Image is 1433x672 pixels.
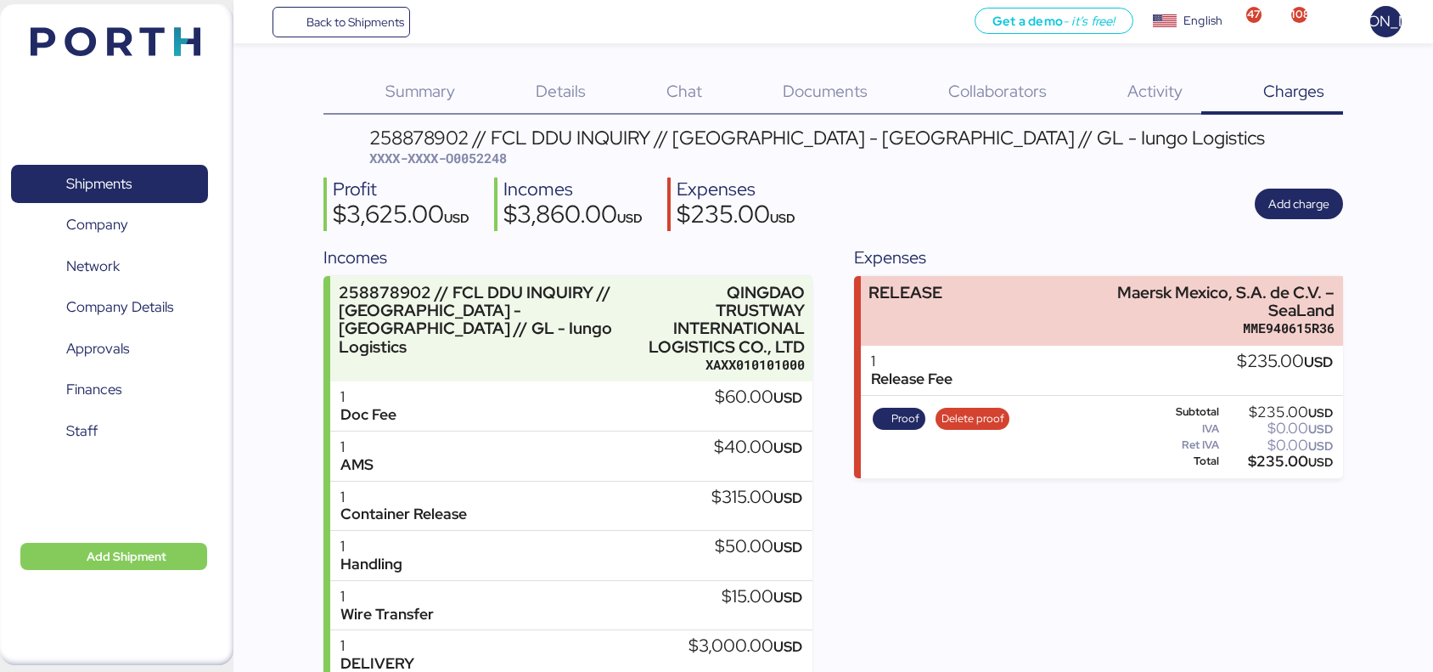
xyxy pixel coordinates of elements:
span: Shipments [66,172,132,196]
div: 1 [340,637,414,655]
div: 1 [340,438,374,456]
div: $15.00 [722,588,802,607]
div: 1 [340,538,402,556]
div: MME940615R36 [1055,319,1335,337]
div: IVA [1149,423,1219,435]
span: Delete proof [941,409,1004,428]
span: USD [1304,353,1333,371]
div: $3,860.00 [503,202,643,231]
button: Add Shipment [20,543,207,570]
div: $3,000.00 [688,637,802,656]
span: Documents [783,80,868,102]
div: Handling [340,556,402,573]
div: Expenses [854,245,1344,270]
span: USD [617,210,643,226]
div: Subtotal [1149,406,1219,418]
div: Profit [333,178,469,202]
span: Back to Shipments [306,12,404,32]
span: Details [536,80,586,102]
div: 258878902 // FCL DDU INQUIRY // [GEOGRAPHIC_DATA] - [GEOGRAPHIC_DATA] // GL - Iungo Logistics [369,128,1265,147]
button: Add charge [1255,189,1343,219]
div: $235.00 [1237,353,1333,371]
span: Approvals [66,336,129,361]
span: USD [770,210,795,226]
span: Activity [1127,80,1183,102]
span: Proof [891,409,919,428]
span: Staff [66,419,98,443]
div: Incomes [323,245,813,270]
div: $315.00 [711,488,802,507]
div: Maersk Mexico, S.A. de C.V. – SeaLand [1055,284,1335,319]
div: $50.00 [715,538,802,556]
div: Container Release [340,505,467,523]
div: 1 [340,588,434,606]
span: Network [66,254,120,279]
span: USD [773,388,802,407]
span: USD [1308,455,1333,470]
button: Proof [873,408,925,430]
div: English [1183,12,1222,30]
span: USD [444,210,469,226]
div: RELEASE [868,284,942,302]
a: Shipments [11,165,208,204]
span: USD [1308,405,1333,421]
span: USD [773,637,802,656]
a: Company [11,206,208,245]
span: XXXX-XXXX-O0052248 [369,150,507,167]
div: Doc Fee [340,406,396,424]
div: 1 [340,488,467,506]
a: Approvals [11,330,208,369]
div: Total [1149,455,1219,467]
div: 1 [871,353,953,370]
div: $40.00 [714,438,802,457]
div: $235.00 [1222,406,1334,419]
a: Finances [11,370,208,409]
a: Staff [11,412,208,451]
div: $0.00 [1222,422,1334,435]
span: Add charge [1268,194,1329,214]
div: $235.00 [677,202,795,231]
div: $0.00 [1222,439,1334,452]
div: Ret IVA [1149,439,1219,451]
div: XAXX010101000 [637,356,804,374]
span: Summary [385,80,455,102]
div: Incomes [503,178,643,202]
div: Wire Transfer [340,606,434,624]
button: Menu [244,8,273,37]
a: Company Details [11,288,208,327]
a: Network [11,247,208,286]
span: USD [773,438,802,457]
span: USD [773,488,802,507]
span: Finances [66,377,121,402]
div: $60.00 [715,388,802,407]
span: Company Details [66,295,173,319]
div: 258878902 // FCL DDU INQUIRY // [GEOGRAPHIC_DATA] - [GEOGRAPHIC_DATA] // GL - Iungo Logistics [339,284,629,356]
span: Add Shipment [87,546,166,567]
div: Expenses [677,178,795,202]
a: Back to Shipments [273,7,411,37]
span: USD [1308,421,1333,437]
div: $3,625.00 [333,202,469,231]
span: Charges [1263,80,1324,102]
span: Chat [666,80,702,102]
button: Delete proof [936,408,1009,430]
span: USD [773,588,802,607]
div: QINGDAO TRUSTWAY INTERNATIONAL LOGISTICS CO., LTD [637,284,804,356]
span: Company [66,212,128,237]
div: Release Fee [871,370,953,388]
span: USD [773,538,802,556]
div: AMS [340,456,374,474]
div: $235.00 [1222,455,1334,468]
span: Collaborators [948,80,1047,102]
span: USD [1308,438,1333,454]
div: 1 [340,388,396,406]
